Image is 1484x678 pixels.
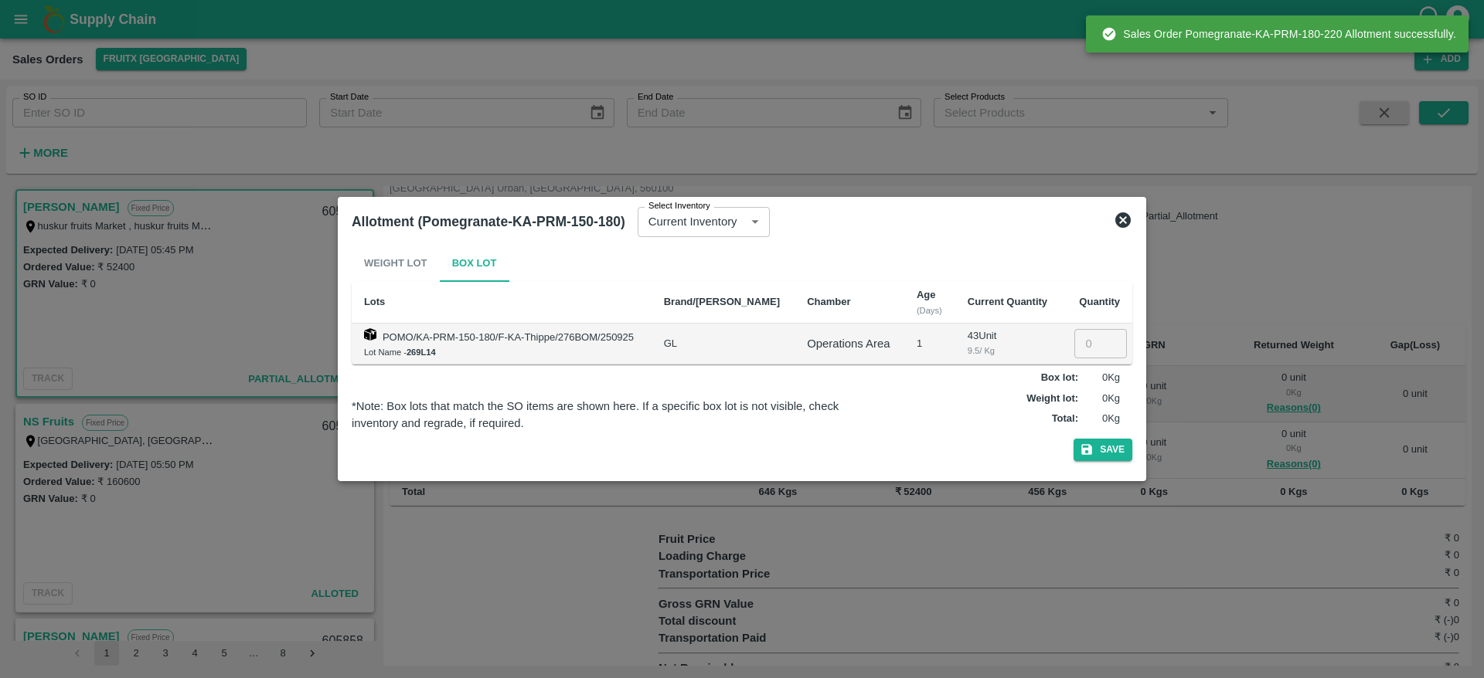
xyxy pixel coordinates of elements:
b: Quantity [1079,296,1120,307]
div: Sales Order Pomegranate-KA-PRM-180-220 Allotment successfully. [1101,20,1456,48]
div: Operations Area [807,335,892,352]
button: Box Lot [440,245,509,282]
b: Lots [364,296,385,307]
p: 0 Kg [1081,392,1120,406]
div: Lot Name - [364,345,639,359]
b: Age [917,289,936,300]
p: 0 Kg [1081,412,1120,426]
td: 1 [904,324,955,364]
div: 9.5 / Kg [968,344,1050,358]
p: Current Inventory [648,213,737,230]
td: POMO/KA-PRM-150-180/F-KA-Thippe/276BOM/250925 [352,324,652,364]
label: Select Inventory [648,200,710,212]
label: Box lot : [1041,371,1078,385]
b: Current Quantity [968,296,1047,307]
td: 43 Unit [955,324,1062,364]
label: Weight lot : [1026,392,1078,406]
b: Brand/[PERSON_NAME] [664,296,780,307]
b: Chamber [807,296,850,307]
label: Total : [1052,412,1078,426]
b: Allotment (Pomegranate-KA-PRM-150-180) [352,214,625,229]
img: box [364,328,376,341]
input: 0 [1074,329,1127,358]
button: Save [1074,439,1132,461]
td: GL [652,324,795,364]
div: *Note: Box lots that match the SO items are shown here. If a specific box lot is not visible, che... [352,398,872,432]
div: (Days) [917,303,943,317]
p: 0 Kg [1081,371,1120,385]
b: 269L14 [407,347,436,357]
